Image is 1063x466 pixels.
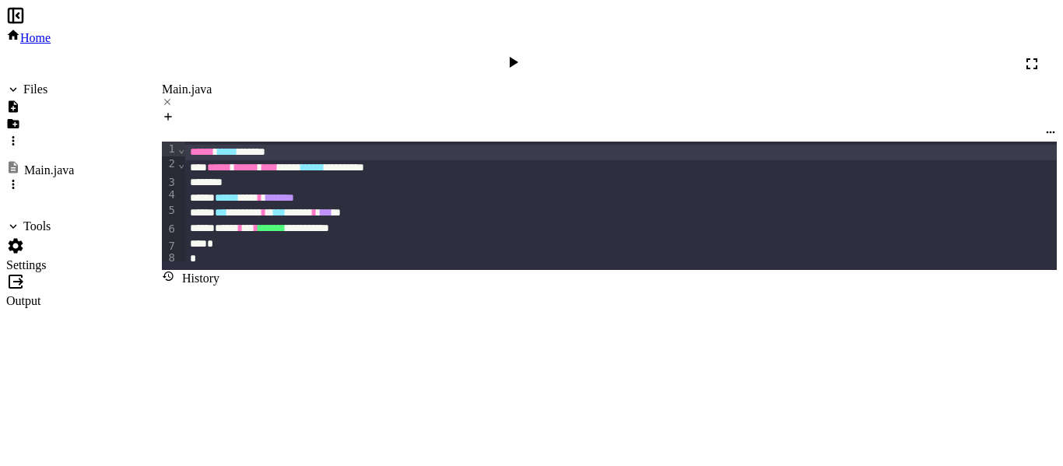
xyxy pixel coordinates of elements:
[162,175,177,187] div: 3
[23,219,51,233] div: Tools
[6,294,74,308] div: Output
[162,239,177,251] div: 7
[162,82,1057,110] div: Main.java
[177,142,185,155] span: Fold line
[162,142,177,156] div: 1
[177,157,185,170] span: Fold line
[162,251,177,261] div: 8
[162,270,219,286] div: History
[6,258,74,272] div: Settings
[162,82,1057,96] div: Main.java
[23,82,47,96] div: Files
[162,156,177,176] div: 2
[162,187,177,203] div: 4
[6,31,51,44] a: Home
[162,203,177,221] div: 5
[20,31,51,44] span: Home
[162,222,177,239] div: 6
[24,163,74,177] div: Main.java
